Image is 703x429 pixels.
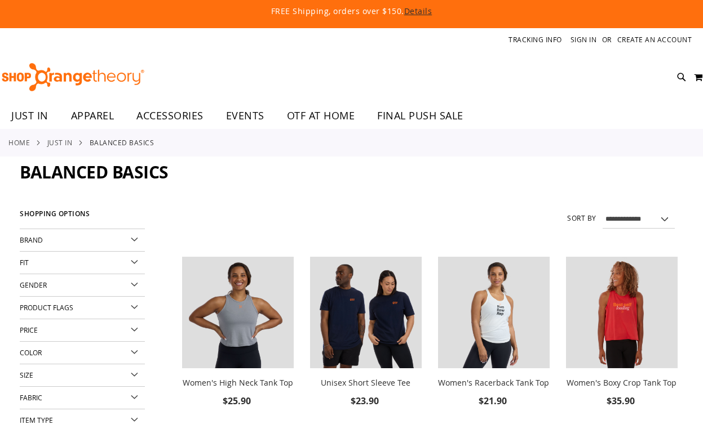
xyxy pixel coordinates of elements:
[20,415,53,424] span: Item Type
[20,319,145,342] div: Price
[183,377,293,388] a: Women's High Neck Tank Top
[351,395,381,407] span: $23.90
[226,103,264,128] span: EVENTS
[182,257,294,368] img: Image of Womens BB High Neck Tank Grey
[20,325,38,334] span: Price
[566,257,678,368] img: Image of Womens Boxy Crop Tank
[20,235,43,244] span: Brand
[404,6,432,16] a: Details
[40,6,662,17] p: FREE Shipping, orders over $150.
[566,257,678,370] a: Image of Womens Boxy Crop Tank
[90,137,154,148] strong: Balanced Basics
[11,103,48,128] span: JUST IN
[71,103,114,128] span: APPAREL
[60,103,126,129] a: APPAREL
[20,274,145,297] div: Gender
[136,103,204,128] span: ACCESSORIES
[20,229,145,252] div: Brand
[377,103,463,128] span: FINAL PUSH SALE
[567,377,677,388] a: Women's Boxy Crop Tank Top
[438,257,550,368] img: Image of Womens Racerback Tank
[617,35,692,44] a: Create an Account
[366,103,475,129] a: FINAL PUSH SALE
[20,258,29,267] span: Fit
[276,103,366,129] a: OTF AT HOME
[20,303,73,312] span: Product Flags
[182,257,294,370] a: Image of Womens BB High Neck Tank Grey
[20,342,145,364] div: Color
[215,103,276,129] a: EVENTS
[20,160,169,184] span: Balanced Basics
[8,137,30,148] a: Home
[607,395,636,407] span: $35.90
[438,257,550,370] a: Image of Womens Racerback Tank
[20,370,33,379] span: Size
[125,103,215,129] a: ACCESSORIES
[567,213,596,223] label: Sort By
[47,137,73,148] a: JUST IN
[287,103,355,128] span: OTF AT HOME
[571,35,597,44] a: Sign In
[20,364,145,387] div: Size
[438,377,549,388] a: Women's Racerback Tank Top
[310,257,422,368] img: Image of Unisex Short Sleeve Tee
[321,377,410,388] a: Unisex Short Sleeve Tee
[20,387,145,409] div: Fabric
[223,395,253,407] span: $25.90
[20,348,42,357] span: Color
[479,395,509,407] span: $21.90
[20,280,47,289] span: Gender
[310,257,422,370] a: Image of Unisex Short Sleeve Tee
[20,393,42,402] span: Fabric
[20,252,145,274] div: Fit
[20,297,145,319] div: Product Flags
[509,35,562,44] a: Tracking Info
[20,205,145,229] strong: Shopping Options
